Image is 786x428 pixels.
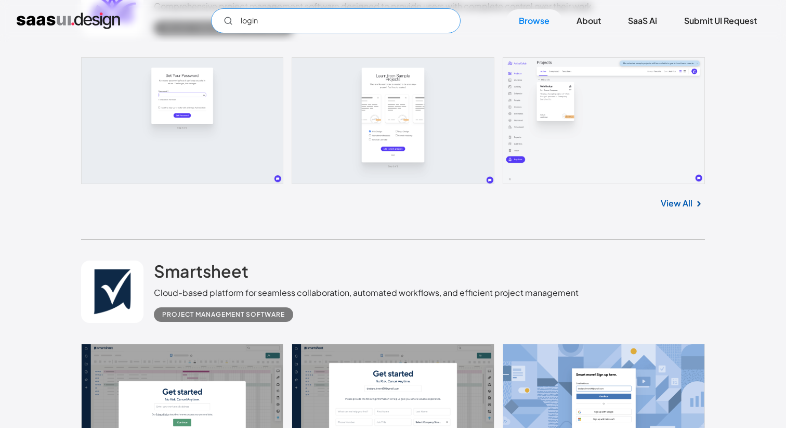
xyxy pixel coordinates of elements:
form: Email Form [211,8,461,33]
a: View All [661,197,692,210]
a: home [17,12,120,29]
a: Smartsheet [154,261,248,287]
a: SaaS Ai [615,9,670,32]
div: Project Management Software [162,308,285,321]
div: Cloud-based platform for seamless collaboration, automated workflows, and efficient project manag... [154,287,579,299]
input: Search UI designs you're looking for... [211,8,461,33]
a: Browse [506,9,562,32]
a: About [564,9,613,32]
h2: Smartsheet [154,261,248,281]
a: Submit UI Request [672,9,769,32]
